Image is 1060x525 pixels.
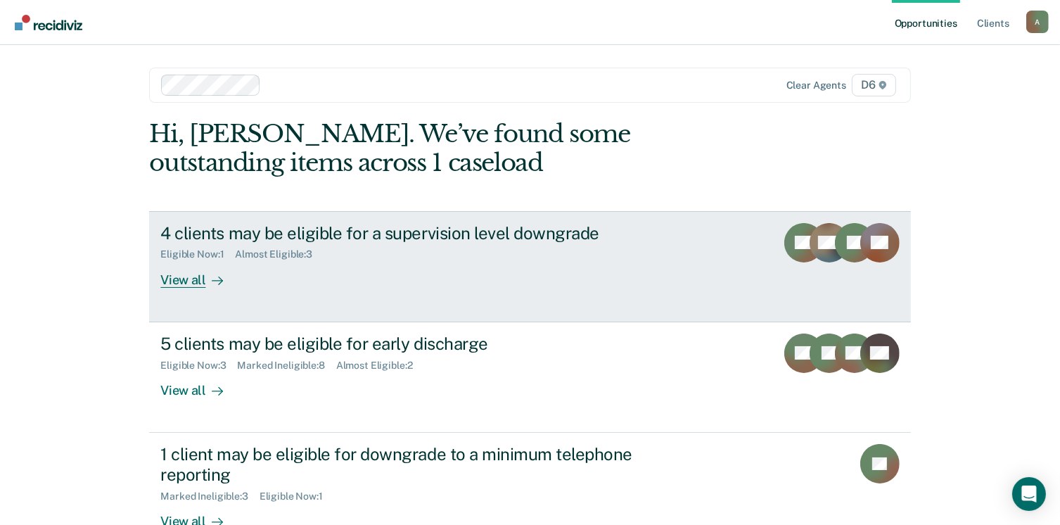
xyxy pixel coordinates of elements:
[160,371,239,398] div: View all
[15,15,82,30] img: Recidiviz
[160,491,259,502] div: Marked Ineligible : 3
[160,360,237,372] div: Eligible Now : 3
[237,360,336,372] div: Marked Ineligible : 8
[336,360,424,372] div: Almost Eligible : 2
[149,322,910,433] a: 5 clients may be eligible for early dischargeEligible Now:3Marked Ineligible:8Almost Eligible:2Vi...
[1026,11,1049,33] div: A
[260,491,334,502] div: Eligible Now : 1
[160,248,235,260] div: Eligible Now : 1
[160,223,654,243] div: 4 clients may be eligible for a supervision level downgrade
[160,260,239,288] div: View all
[149,211,910,322] a: 4 clients may be eligible for a supervision level downgradeEligible Now:1Almost Eligible:3View all
[160,334,654,354] div: 5 clients may be eligible for early discharge
[160,444,654,485] div: 1 client may be eligible for downgrade to a minimum telephone reporting
[1012,477,1046,511] div: Open Intercom Messenger
[1026,11,1049,33] button: Profile dropdown button
[786,80,846,91] div: Clear agents
[852,74,896,96] span: D6
[235,248,324,260] div: Almost Eligible : 3
[149,120,758,177] div: Hi, [PERSON_NAME]. We’ve found some outstanding items across 1 caseload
